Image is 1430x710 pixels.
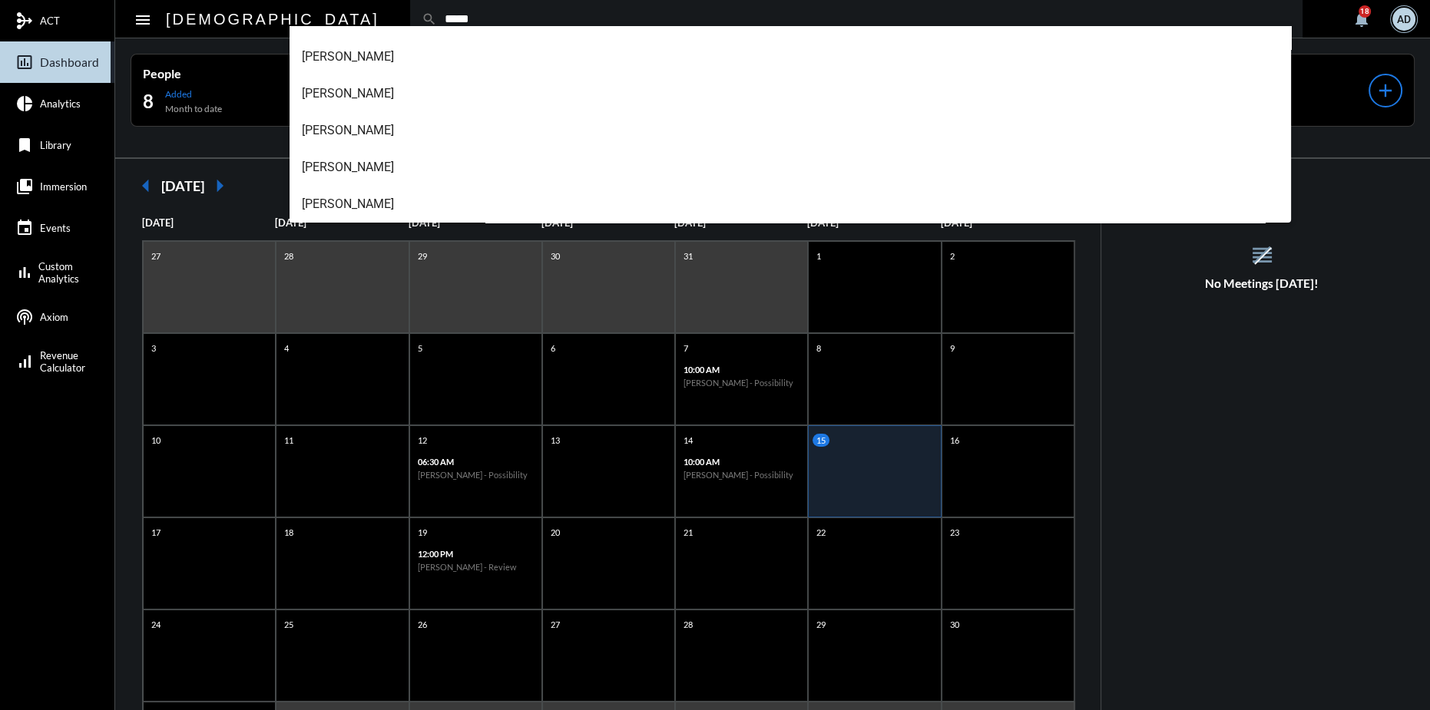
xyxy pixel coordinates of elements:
[280,342,293,355] p: 4
[147,342,160,355] p: 3
[15,136,34,154] mat-icon: bookmark
[946,434,963,447] p: 16
[946,526,963,539] p: 23
[418,470,534,480] h6: [PERSON_NAME] - Possibility
[280,618,297,631] p: 25
[414,434,431,447] p: 12
[1101,276,1422,290] h5: No Meetings [DATE]!
[1352,10,1371,28] mat-icon: notifications
[684,365,799,375] p: 10:00 AM
[422,12,437,27] mat-icon: search
[40,139,71,151] span: Library
[15,94,34,113] mat-icon: pie_chart
[15,263,32,282] mat-icon: bar_chart
[680,618,697,631] p: 28
[547,618,564,631] p: 27
[1375,80,1396,101] mat-icon: add
[147,434,164,447] p: 10
[680,342,692,355] p: 7
[946,342,958,355] p: 9
[414,618,431,631] p: 26
[418,562,534,572] h6: [PERSON_NAME] - Review
[414,342,426,355] p: 5
[680,434,697,447] p: 14
[280,249,297,263] p: 28
[143,66,394,81] p: People
[40,222,71,234] span: Events
[418,549,534,559] p: 12:00 PM
[40,55,99,69] span: Dashboard
[1250,243,1275,268] mat-icon: reorder
[134,11,152,29] mat-icon: Side nav toggle icon
[142,216,275,229] p: [DATE]
[302,149,1279,186] span: [PERSON_NAME]
[40,15,60,27] span: ACT
[302,75,1279,112] span: [PERSON_NAME]
[1359,5,1371,18] div: 18
[302,186,1279,223] span: [PERSON_NAME]
[684,457,799,467] p: 10:00 AM
[40,97,81,110] span: Analytics
[38,260,111,285] span: Custom Analytics
[204,170,235,201] mat-icon: arrow_right
[813,526,829,539] p: 22
[131,170,161,201] mat-icon: arrow_left
[147,618,164,631] p: 24
[813,434,829,447] p: 15
[147,249,164,263] p: 27
[813,249,825,263] p: 1
[161,177,204,194] h2: [DATE]
[166,7,379,31] h2: [DEMOGRAPHIC_DATA]
[15,177,34,196] mat-icon: collections_bookmark
[15,53,34,71] mat-icon: insert_chart_outlined
[40,349,85,374] span: Revenue Calculator
[418,457,534,467] p: 06:30 AM
[280,434,297,447] p: 11
[15,219,34,237] mat-icon: event
[127,4,158,35] button: Toggle sidenav
[1392,8,1415,31] div: AD
[302,38,1279,75] span: [PERSON_NAME]
[684,378,799,388] h6: [PERSON_NAME] - Possibility
[143,89,154,114] h2: 8
[147,526,164,539] p: 17
[165,88,222,100] p: Added
[280,526,297,539] p: 18
[680,249,697,263] p: 31
[414,526,431,539] p: 19
[275,216,408,229] p: [DATE]
[813,342,825,355] p: 8
[15,308,34,326] mat-icon: podcasts
[813,618,829,631] p: 29
[946,618,963,631] p: 30
[547,434,564,447] p: 13
[680,526,697,539] p: 21
[40,180,87,193] span: Immersion
[547,249,564,263] p: 30
[414,249,431,263] p: 29
[40,311,68,323] span: Axiom
[15,352,34,371] mat-icon: signal_cellular_alt
[165,103,222,114] p: Month to date
[15,12,34,30] mat-icon: mediation
[946,249,958,263] p: 2
[547,342,559,355] p: 6
[547,526,564,539] p: 20
[302,112,1279,149] span: [PERSON_NAME]
[684,470,799,480] h6: [PERSON_NAME] - Possibility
